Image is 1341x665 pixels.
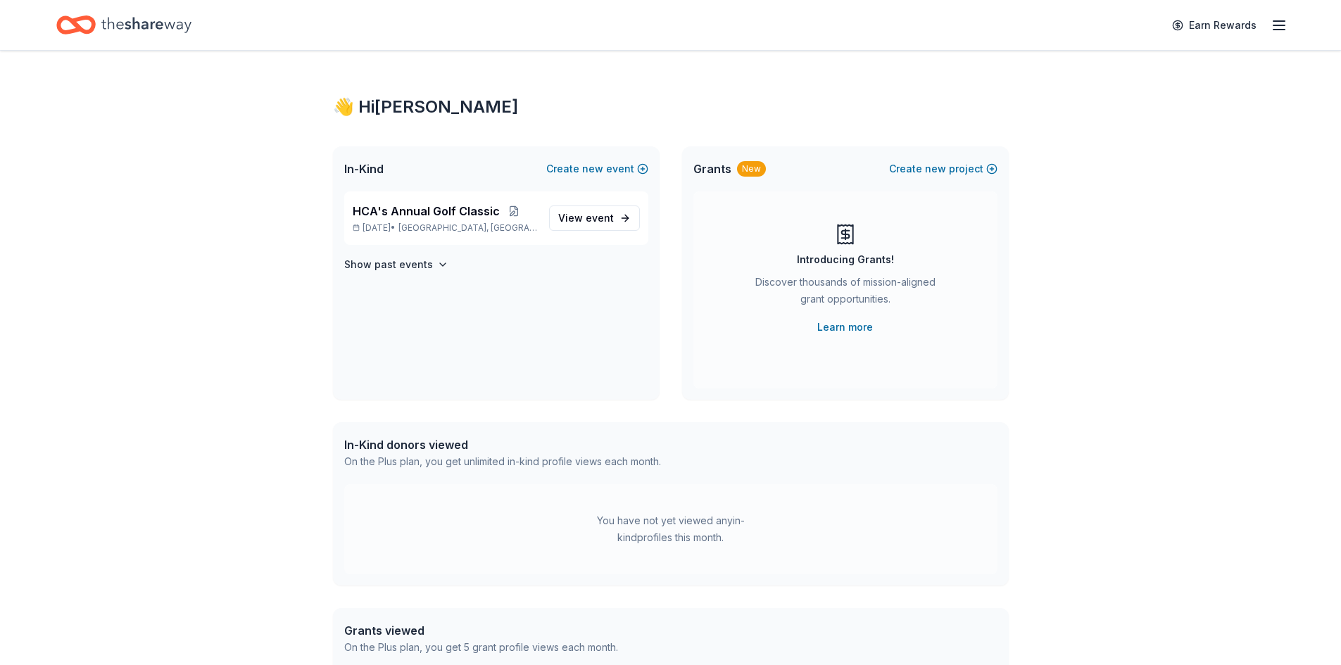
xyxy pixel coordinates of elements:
button: Show past events [344,256,448,273]
div: Discover thousands of mission-aligned grant opportunities. [750,274,941,313]
h4: Show past events [344,256,433,273]
div: On the Plus plan, you get unlimited in-kind profile views each month. [344,453,661,470]
a: Learn more [817,319,873,336]
span: [GEOGRAPHIC_DATA], [GEOGRAPHIC_DATA] [398,222,537,234]
span: In-Kind [344,160,384,177]
span: new [925,160,946,177]
button: Createnewevent [546,160,648,177]
span: HCA's Annual Golf Classic [353,203,500,220]
span: new [582,160,603,177]
div: Grants viewed [344,622,618,639]
div: In-Kind donors viewed [344,436,661,453]
a: Home [56,8,191,42]
span: event [586,212,614,224]
div: 👋 Hi [PERSON_NAME] [333,96,1009,118]
div: Introducing Grants! [797,251,894,268]
div: New [737,161,766,177]
button: Createnewproject [889,160,997,177]
p: [DATE] • [353,222,538,234]
a: View event [549,205,640,231]
a: Earn Rewards [1164,13,1265,38]
span: Grants [693,160,731,177]
span: View [558,210,614,227]
div: On the Plus plan, you get 5 grant profile views each month. [344,639,618,656]
div: You have not yet viewed any in-kind profiles this month. [583,512,759,546]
